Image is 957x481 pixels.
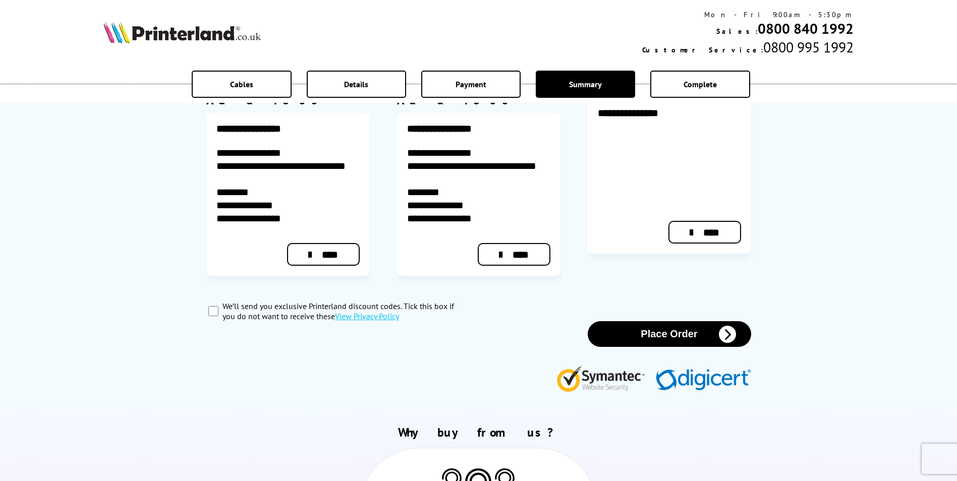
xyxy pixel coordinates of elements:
span: Payment [456,79,486,89]
button: Place Order [588,321,751,347]
img: Symantec Website Security [556,363,652,392]
span: Cables [230,79,253,89]
span: Sales: [716,27,758,36]
span: Details [344,79,368,89]
span: Summary [569,79,602,89]
span: Complete [684,79,717,89]
span: Customer Service: [642,45,763,54]
img: Digicert [656,369,751,392]
a: modal_privacy [335,311,399,321]
label: We’ll send you exclusive Printerland discount codes. Tick this box if you do not want to receive ... [222,301,468,321]
h2: Why buy from us? [103,425,853,440]
a: 0800 840 1992 [758,19,854,38]
span: 0800 995 1992 [763,38,854,56]
div: Mon - Fri 9:00am - 5:30pm [642,10,854,19]
img: Printerland Logo [103,21,261,43]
